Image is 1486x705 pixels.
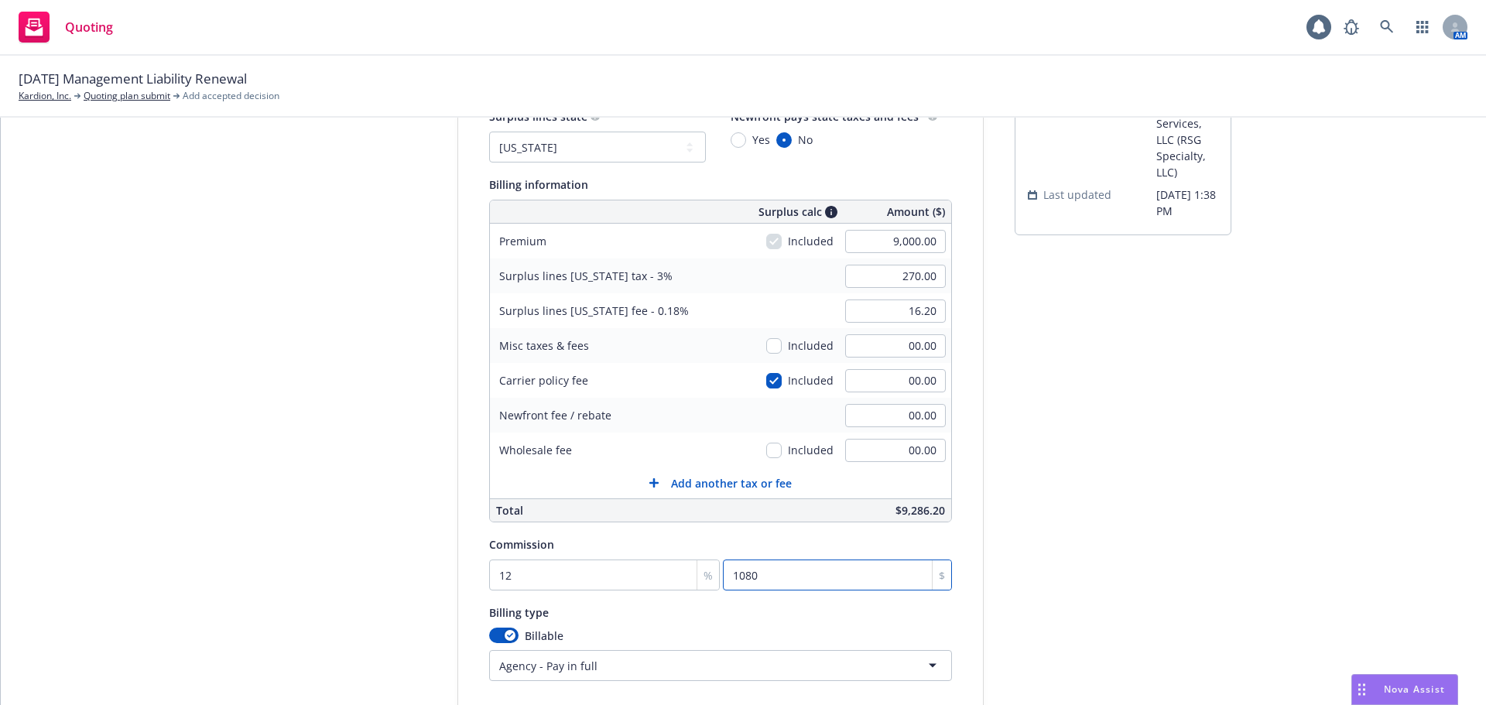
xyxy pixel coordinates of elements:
[489,177,588,192] span: Billing information
[845,439,946,462] input: 0.00
[19,89,71,103] a: Kardion, Inc.
[1156,187,1218,219] span: [DATE] 1:38 PM
[1371,12,1402,43] a: Search
[845,334,946,358] input: 0.00
[499,269,673,283] span: Surplus lines [US_STATE] tax - 3%
[1156,67,1218,180] span: RT Specialty Insurance Services, LLC (RSG Specialty, LLC)
[758,204,822,220] span: Surplus calc
[490,467,951,498] button: Add another tax or fee
[1384,683,1445,696] span: Nova Assist
[845,404,946,427] input: 0.00
[845,369,946,392] input: 0.00
[65,21,113,33] span: Quoting
[788,233,834,249] span: Included
[1336,12,1367,43] a: Report a Bug
[788,442,834,458] span: Included
[845,299,946,323] input: 0.00
[19,69,247,89] span: [DATE] Management Liability Renewal
[84,89,170,103] a: Quoting plan submit
[499,338,589,353] span: Misc taxes & fees
[788,337,834,354] span: Included
[895,503,945,518] span: $9,286.20
[731,132,746,148] input: Yes
[499,443,572,457] span: Wholesale fee
[499,373,588,388] span: Carrier policy fee
[12,5,119,49] a: Quoting
[496,503,523,518] span: Total
[1407,12,1438,43] a: Switch app
[489,605,549,620] span: Billing type
[1043,187,1111,203] span: Last updated
[489,628,952,644] div: Billable
[183,89,279,103] span: Add accepted decision
[845,230,946,253] input: 0.00
[1351,674,1458,705] button: Nova Assist
[845,265,946,288] input: 0.00
[939,567,945,584] span: $
[776,132,792,148] input: No
[704,567,713,584] span: %
[1352,675,1371,704] div: Drag to move
[499,408,611,423] span: Newfront fee / rebate
[788,372,834,388] span: Included
[499,303,689,318] span: Surplus lines [US_STATE] fee - 0.18%
[752,132,770,148] span: Yes
[671,475,792,491] span: Add another tax or fee
[798,132,813,148] span: No
[887,204,945,220] span: Amount ($)
[489,537,554,552] span: Commission
[499,234,546,248] span: Premium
